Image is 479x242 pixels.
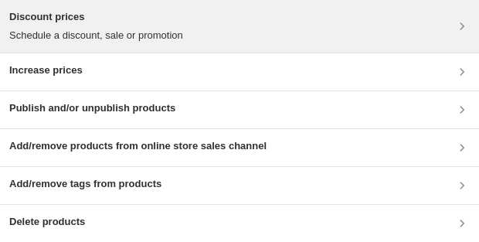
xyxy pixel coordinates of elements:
[9,63,83,78] h3: Increase prices
[9,138,267,154] h3: Add/remove products from online store sales channel
[9,9,183,25] h3: Discount prices
[9,214,85,230] h3: Delete products
[9,101,175,116] h3: Publish and/or unpublish products
[9,28,183,43] p: Schedule a discount, sale or promotion
[9,176,161,192] h3: Add/remove tags from products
